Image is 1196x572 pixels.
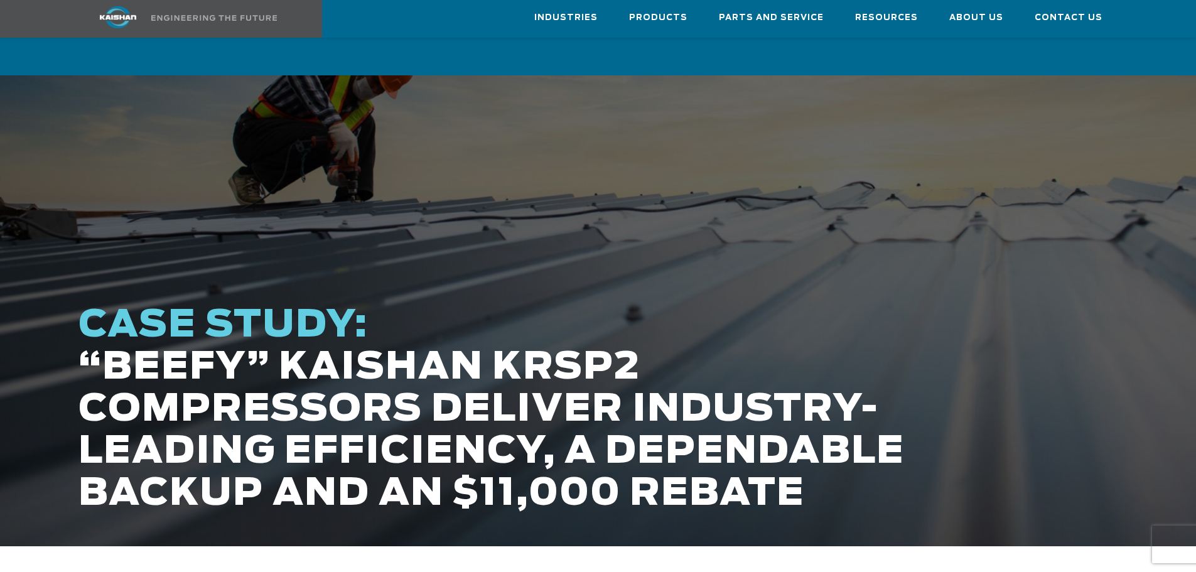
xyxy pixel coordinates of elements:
[855,11,918,25] span: Resources
[855,1,918,35] a: Resources
[1035,1,1102,35] a: Contact Us
[71,6,165,28] img: kaishan logo
[629,11,687,25] span: Products
[719,11,824,25] span: Parts and Service
[534,11,598,25] span: Industries
[949,1,1003,35] a: About Us
[151,15,277,21] img: Engineering the future
[1035,11,1102,25] span: Contact Us
[78,305,942,515] h1: “BEEFY” KAISHAN KRSP2 COMPRESSORS DELIVER INDUSTRY-LEADING EFFICIENCY, A DEPENDABLE BACKUP AND AN...
[78,306,369,344] span: CASE STUDY:
[629,1,687,35] a: Products
[949,11,1003,25] span: About Us
[719,1,824,35] a: Parts and Service
[534,1,598,35] a: Industries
